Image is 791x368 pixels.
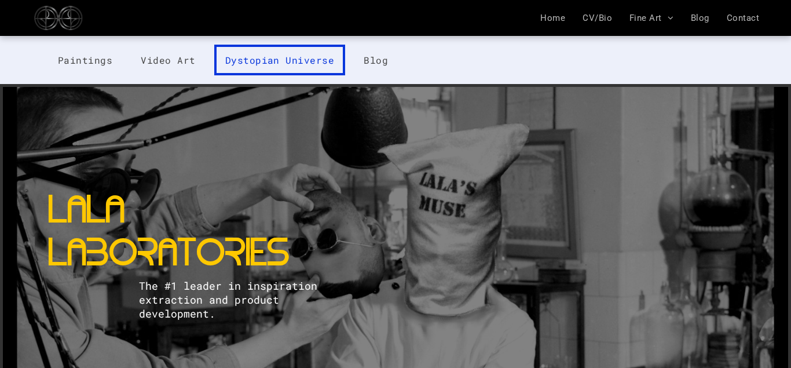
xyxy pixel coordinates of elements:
[718,13,768,23] a: Contact
[621,13,682,23] a: Fine Art
[532,13,574,23] a: Home
[354,45,398,75] a: Blog
[48,45,122,75] a: Paintings
[574,13,621,23] a: CV/Bio
[48,194,290,274] span: LALA LABORATORIES
[214,45,346,75] a: Dystopian Universe
[139,279,317,320] span: The #1 leader in inspiration extraction and product development.
[682,13,718,23] a: Blog
[131,45,205,75] a: Video Art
